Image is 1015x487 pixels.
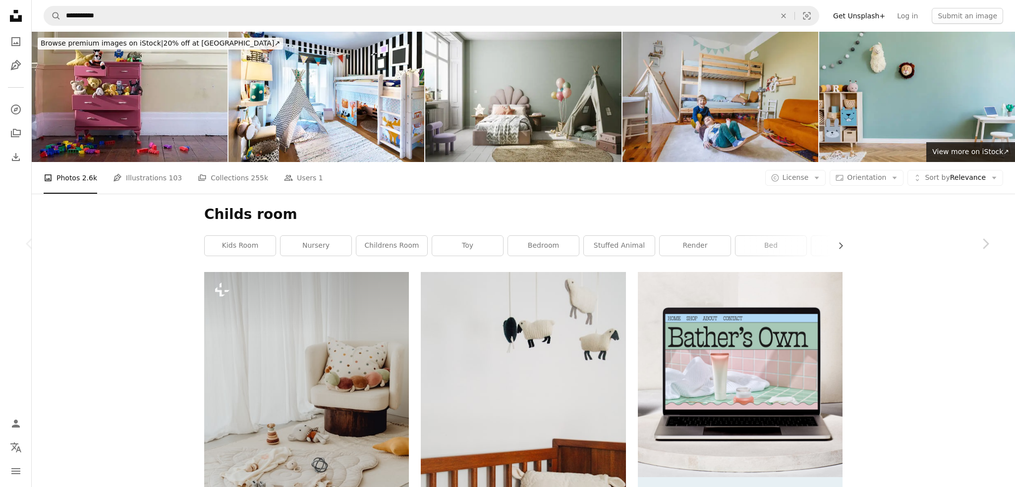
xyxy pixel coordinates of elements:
a: Illustrations [6,55,26,75]
img: Interior design of scandinavian childroom with wooden cabinet, mint armchair, white desk, a lot o... [819,32,1015,162]
a: stuffed animal [584,236,655,256]
span: 20% off at [GEOGRAPHIC_DATA] ↗ [41,39,280,47]
a: Browse premium images on iStock|20% off at [GEOGRAPHIC_DATA]↗ [32,32,289,55]
span: View more on iStock ↗ [932,148,1009,156]
button: Orientation [830,170,903,186]
span: License [783,173,809,181]
h1: Childs room [204,206,843,223]
button: Language [6,437,26,457]
button: scroll list to the right [832,236,843,256]
a: kids room [205,236,276,256]
a: View more on iStock↗ [926,142,1015,162]
button: Visual search [795,6,819,25]
a: Log in [891,8,924,24]
a: Users 1 [284,162,323,194]
button: Sort byRelevance [907,170,1003,186]
a: Collections [6,123,26,143]
a: Log in / Sign up [6,414,26,433]
span: Orientation [847,173,886,181]
img: Kid bedroom with teepee and bunk bed. [228,32,424,162]
span: Browse premium images on iStock | [41,39,163,47]
a: Next [956,196,1015,291]
form: Find visuals sitewide [44,6,819,26]
a: childrens room [356,236,427,256]
button: Menu [6,461,26,481]
a: Download History [6,147,26,167]
span: 255k [251,172,268,183]
a: Explore [6,100,26,119]
a: toy [432,236,503,256]
a: Get Unsplash+ [827,8,891,24]
button: Clear [773,6,794,25]
a: Illustrations 103 [113,162,182,194]
span: 1 [319,172,323,183]
a: render [660,236,731,256]
span: Relevance [925,173,986,183]
img: Modern Children's Room [425,32,621,162]
button: License [765,170,826,186]
button: Search Unsplash [44,6,61,25]
a: Photos [6,32,26,52]
img: file-1707883121023-8e3502977149image [638,272,843,477]
a: crib with sheep pillow and crib mobile [421,421,625,430]
button: Submit an image [932,8,1003,24]
a: Collections 255k [198,162,268,194]
a: soft toy [811,236,882,256]
span: Sort by [925,173,950,181]
a: bedroom [508,236,579,256]
img: Toys in a dresser [32,32,227,162]
a: nursery [281,236,351,256]
a: bed [735,236,806,256]
img: Two little boys playing in their room [622,32,818,162]
a: a living room with a white rug and a chair [204,421,409,430]
span: 103 [169,172,182,183]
